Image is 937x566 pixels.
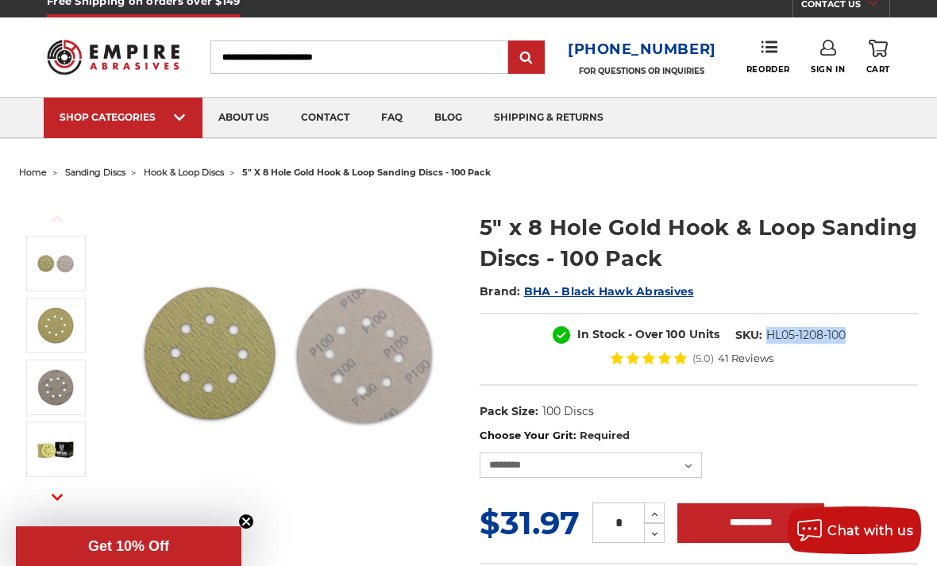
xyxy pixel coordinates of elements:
[129,195,446,513] img: 5 inch 8 hole gold velcro disc stack
[580,429,630,441] small: Required
[746,40,790,74] a: Reorder
[36,244,75,283] img: 5 inch 8 hole gold velcro disc stack
[511,42,542,74] input: Submit
[480,428,918,444] label: Choose Your Grit:
[480,403,538,420] dt: Pack Size:
[36,306,75,345] img: 5 inch hook & loop disc 8 VAC Hole
[542,403,594,420] dd: 100 Discs
[689,327,719,341] span: Units
[238,514,254,529] button: Close teaser
[666,327,686,341] span: 100
[568,38,716,61] a: [PHONE_NUMBER]
[568,66,716,76] p: FOR QUESTIONS OR INQUIRIES
[19,167,47,178] a: home
[811,64,845,75] span: Sign In
[60,111,187,123] div: SHOP CATEGORIES
[65,167,125,178] a: sanding discs
[766,327,846,344] dd: HL05-1208-100
[365,98,418,138] a: faq
[524,284,694,298] a: BHA - Black Hawk Abrasives
[718,353,773,364] span: 41 Reviews
[36,368,75,407] img: velcro backed 8 hole sanding disc
[144,167,224,178] a: hook & loop discs
[242,167,491,178] span: 5" x 8 hole gold hook & loop sanding discs - 100 pack
[480,503,580,542] span: $31.97
[38,202,76,236] button: Previous
[285,98,365,138] a: contact
[480,284,521,298] span: Brand:
[577,327,625,341] span: In Stock
[788,506,921,554] button: Chat with us
[88,538,169,554] span: Get 10% Off
[478,98,619,138] a: shipping & returns
[827,523,913,538] span: Chat with us
[866,64,890,75] span: Cart
[480,212,918,274] h1: 5" x 8 Hole Gold Hook & Loop Sanding Discs - 100 Pack
[692,353,714,364] span: (5.0)
[36,429,75,469] img: 5 in x 8 hole gold hook and loop sanding disc pack
[202,98,285,138] a: about us
[866,40,890,75] a: Cart
[16,526,241,566] div: Get 10% OffClose teaser
[628,327,663,341] span: - Over
[735,327,762,344] dt: SKU:
[418,98,478,138] a: blog
[38,480,76,514] button: Next
[746,64,790,75] span: Reorder
[47,31,179,83] img: Empire Abrasives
